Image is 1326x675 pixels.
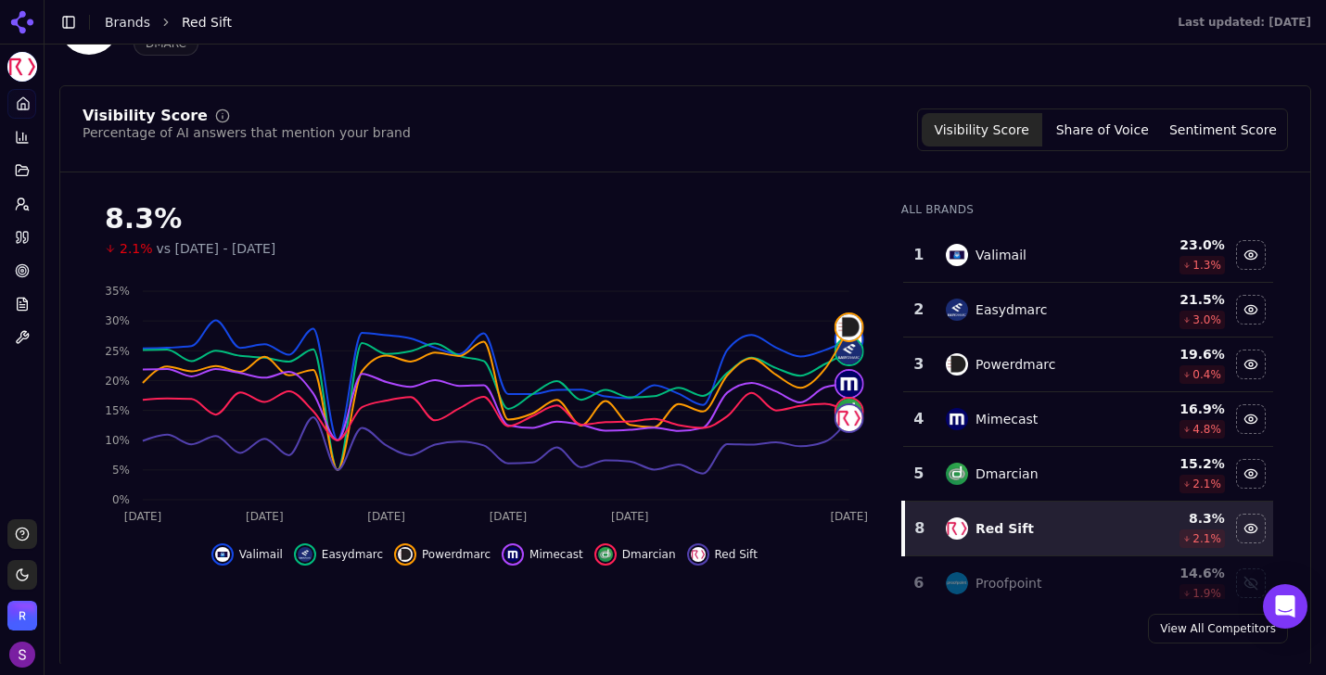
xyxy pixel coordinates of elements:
tspan: 15% [105,404,130,417]
div: 8 [912,517,927,540]
span: Dmarcian [622,547,676,562]
img: dmarcian [598,547,613,562]
button: Open organization switcher [7,601,37,630]
img: Red Sift [7,52,37,82]
div: 19.6 % [1130,345,1225,363]
div: 21.5 % [1130,290,1225,309]
div: Powerdmarc [975,355,1055,374]
img: red sift [691,547,706,562]
button: Hide easydmarc data [1236,295,1266,325]
nav: breadcrumb [105,13,1141,32]
span: 1.9 % [1192,586,1221,601]
img: easydmarc [836,338,862,364]
div: Mimecast [975,410,1038,428]
div: 4 [911,408,927,430]
div: 16.9 % [1130,400,1225,418]
tr: 6proofpointProofpoint14.6%1.9%Show proofpoint data [903,556,1273,611]
button: Current brand: Red Sift [7,52,37,82]
img: mimecast [836,371,862,397]
img: valimail [215,547,230,562]
button: Hide dmarcian data [1236,459,1266,489]
span: 2.1 % [1192,531,1221,546]
div: 2 [911,299,927,321]
img: mimecast [505,547,520,562]
tspan: 25% [105,345,130,358]
tspan: 35% [105,285,130,298]
div: Easydmarc [975,300,1047,319]
div: Open Intercom Messenger [1263,584,1307,629]
img: easydmarc [298,547,312,562]
tr: 4mimecastMimecast16.9%4.8%Hide mimecast data [903,392,1273,447]
div: 14.6 % [1130,564,1225,582]
div: Visibility Score [83,108,208,123]
button: Hide powerdmarc data [1236,350,1266,379]
div: Dmarcian [975,465,1038,483]
img: red sift [836,405,862,431]
img: powerdmarc [398,547,413,562]
img: red sift [946,517,968,540]
tspan: 10% [105,434,130,447]
div: 6 [911,572,927,594]
img: dmarcian [836,399,862,425]
div: Percentage of AI answers that mention your brand [83,123,411,142]
div: Last updated: [DATE] [1178,15,1311,30]
img: Stewart Mohammadi [9,642,35,668]
button: Visibility Score [922,113,1042,146]
img: easydmarc [946,299,968,321]
button: Hide red sift data [1236,514,1266,543]
span: vs [DATE] - [DATE] [157,239,276,258]
tr: 3powerdmarcPowerdmarc19.6%0.4%Hide powerdmarc data [903,337,1273,392]
a: Brands [105,15,150,30]
button: Share of Voice [1042,113,1163,146]
div: 8.3% [105,202,864,236]
tspan: 5% [112,464,130,477]
div: 3 [911,353,927,376]
button: Hide powerdmarc data [394,543,491,566]
div: 8.3 % [1130,509,1225,528]
span: 0.4 % [1192,367,1221,382]
tspan: 20% [105,375,130,388]
tspan: [DATE] [246,510,284,523]
div: 1 [911,244,927,266]
div: 23.0 % [1130,236,1225,254]
span: 2.1 % [1192,477,1221,491]
a: View All Competitors [1148,614,1288,643]
img: mimecast [946,408,968,430]
div: 15.2 % [1130,454,1225,473]
div: Valimail [975,246,1026,264]
tr: 2easydmarcEasydmarc21.5%3.0%Hide easydmarc data [903,283,1273,337]
tspan: [DATE] [830,510,868,523]
span: 2.1% [120,239,153,258]
img: valimail [946,244,968,266]
span: Powerdmarc [422,547,491,562]
tr: 5dmarcianDmarcian15.2%2.1%Hide dmarcian data [903,447,1273,502]
tr: 1valimailValimail23.0%1.3%Hide valimail data [903,228,1273,283]
span: 1.3 % [1192,258,1221,273]
img: powerdmarc [836,314,862,340]
button: Open user button [9,642,35,668]
img: dmarcian [946,463,968,485]
div: Red Sift [975,519,1034,538]
span: Red Sift [715,547,758,562]
img: Red Sift [7,601,37,630]
span: Mimecast [529,547,583,562]
button: Hide dmarcian data [594,543,676,566]
tspan: [DATE] [124,510,162,523]
button: Sentiment Score [1163,113,1283,146]
tspan: [DATE] [611,510,649,523]
button: Hide valimail data [211,543,283,566]
img: powerdmarc [946,353,968,376]
span: Red Sift [182,13,232,32]
tspan: 0% [112,493,130,506]
tspan: [DATE] [367,510,405,523]
div: 5 [911,463,927,485]
button: Hide mimecast data [502,543,583,566]
tspan: [DATE] [490,510,528,523]
img: proofpoint [946,572,968,594]
button: Hide mimecast data [1236,404,1266,434]
tr: 8red siftRed Sift8.3%2.1%Hide red sift data [903,502,1273,556]
button: Hide easydmarc data [294,543,383,566]
tspan: 30% [105,314,130,327]
button: Hide valimail data [1236,240,1266,270]
span: 4.8 % [1192,422,1221,437]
